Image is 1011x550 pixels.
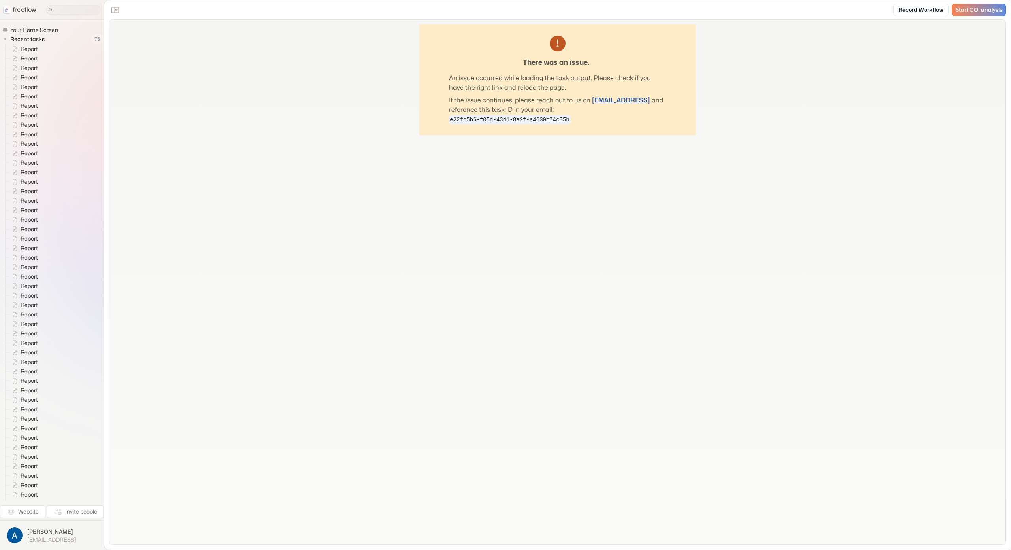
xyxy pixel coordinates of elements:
[19,273,40,281] span: Report
[6,281,41,291] a: Report
[6,443,41,452] a: Report
[955,7,1002,13] span: Start COI analysis
[6,461,41,471] a: Report
[19,168,40,176] span: Report
[19,92,40,100] span: Report
[6,452,41,461] a: Report
[19,73,40,81] span: Report
[2,34,48,44] button: Recent tasks
[6,158,41,168] a: Report
[19,140,40,148] span: Report
[6,348,41,357] a: Report
[19,481,40,489] span: Report
[13,5,36,15] p: freeflow
[6,253,41,262] a: Report
[449,73,666,92] p: An issue occurred while loading the task output. Please check if you have the right link and relo...
[19,64,40,72] span: Report
[19,83,40,91] span: Report
[19,424,40,432] span: Report
[19,434,40,442] span: Report
[7,527,23,543] img: profile
[523,58,589,67] div: There was an issue.
[19,491,40,499] span: Report
[19,462,40,470] span: Report
[19,178,40,186] span: Report
[6,310,41,319] a: Report
[109,4,122,16] button: Close the sidebar
[6,272,41,281] a: Report
[6,386,41,395] a: Report
[6,54,41,63] a: Report
[6,490,41,499] a: Report
[27,528,76,536] span: [PERSON_NAME]
[19,206,40,214] span: Report
[6,205,41,215] a: Report
[19,415,40,423] span: Report
[19,330,40,337] span: Report
[6,424,41,433] a: Report
[592,96,650,104] a: [EMAIL_ADDRESS]
[6,44,41,54] a: Report
[19,472,40,480] span: Report
[449,115,571,124] code: e22fc5b6-f05d-43d1-8a2f-a4630c74c05b
[19,358,40,366] span: Report
[19,121,40,129] span: Report
[6,101,41,111] a: Report
[19,282,40,290] span: Report
[9,35,47,43] span: Recent tasks
[6,433,41,443] a: Report
[19,187,40,195] span: Report
[6,319,41,329] a: Report
[19,55,40,62] span: Report
[19,263,40,271] span: Report
[6,130,41,139] a: Report
[6,186,41,196] a: Report
[6,243,41,253] a: Report
[19,235,40,243] span: Report
[952,4,1006,16] a: Start COI analysis
[6,499,54,509] a: Task Output
[3,5,36,15] a: freeflow
[6,329,41,338] a: Report
[19,348,40,356] span: Report
[6,196,41,205] a: Report
[19,320,40,328] span: Report
[19,225,40,233] span: Report
[19,377,40,385] span: Report
[19,292,40,299] span: Report
[90,34,104,44] span: 75
[47,505,104,518] button: Invite people
[6,395,41,405] a: Report
[6,480,41,490] a: Report
[6,139,41,149] a: Report
[2,26,61,34] a: Your Home Screen
[9,26,60,34] span: Your Home Screen
[6,338,41,348] a: Report
[19,216,40,224] span: Report
[6,262,41,272] a: Report
[19,159,40,167] span: Report
[19,244,40,252] span: Report
[19,386,40,394] span: Report
[6,291,41,300] a: Report
[6,367,41,376] a: Report
[19,311,40,318] span: Report
[19,111,40,119] span: Report
[19,396,40,404] span: Report
[6,234,41,243] a: Report
[19,301,40,309] span: Report
[6,92,41,101] a: Report
[6,149,41,158] a: Report
[6,177,41,186] a: Report
[6,357,41,367] a: Report
[19,500,54,508] span: Task Output
[19,45,40,53] span: Report
[6,471,41,480] a: Report
[449,96,666,124] p: If the issue continues, please reach out to us on and reference this task ID in your email:
[6,111,41,120] a: Report
[6,168,41,177] a: Report
[19,254,40,262] span: Report
[19,405,40,413] span: Report
[19,130,40,138] span: Report
[27,536,76,543] span: [EMAIL_ADDRESS]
